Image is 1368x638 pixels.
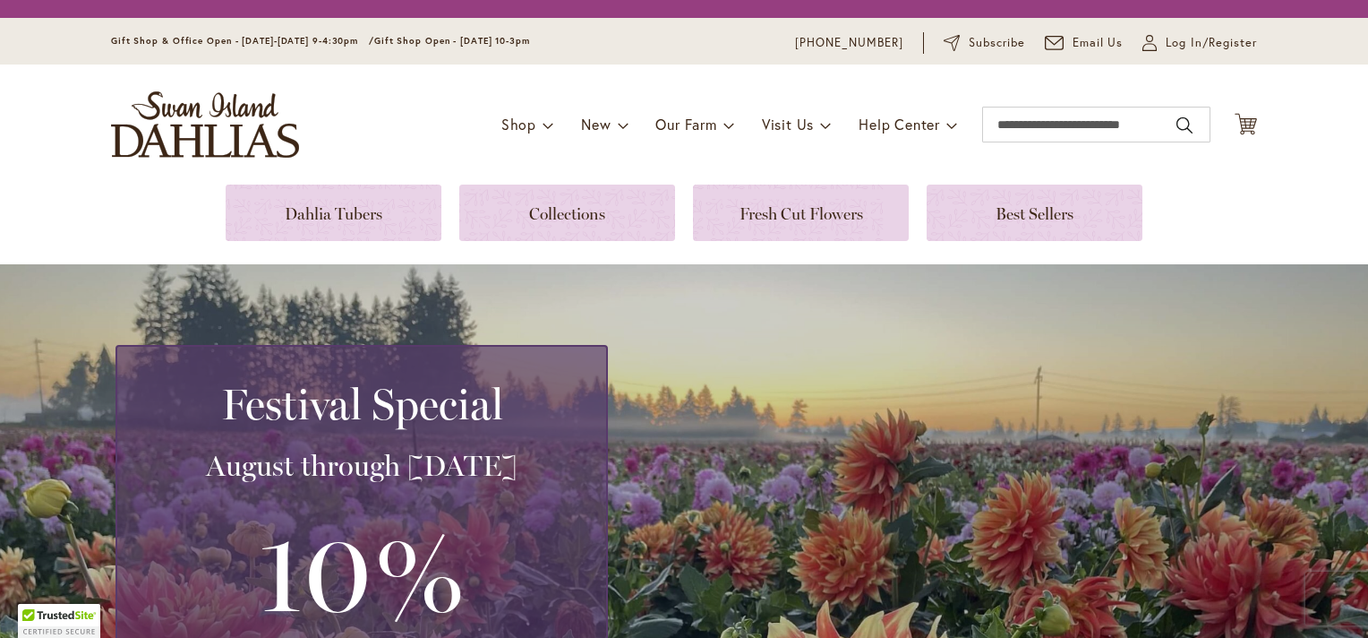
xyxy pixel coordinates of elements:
div: TrustedSite Certified [18,604,100,638]
button: Search [1176,111,1193,140]
span: Shop [501,115,536,134]
span: Log In/Register [1166,34,1257,52]
span: Email Us [1073,34,1124,52]
span: Gift Shop Open - [DATE] 10-3pm [374,35,530,47]
span: Our Farm [655,115,716,134]
a: Log In/Register [1142,34,1257,52]
span: Gift Shop & Office Open - [DATE]-[DATE] 9-4:30pm / [111,35,374,47]
span: Visit Us [762,115,814,134]
a: store logo [111,91,299,158]
span: Subscribe [969,34,1025,52]
a: Email Us [1045,34,1124,52]
span: New [581,115,611,134]
a: [PHONE_NUMBER] [795,34,903,52]
span: Help Center [859,115,940,134]
h2: Festival Special [139,379,585,429]
a: Subscribe [944,34,1025,52]
h3: August through [DATE] [139,448,585,484]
